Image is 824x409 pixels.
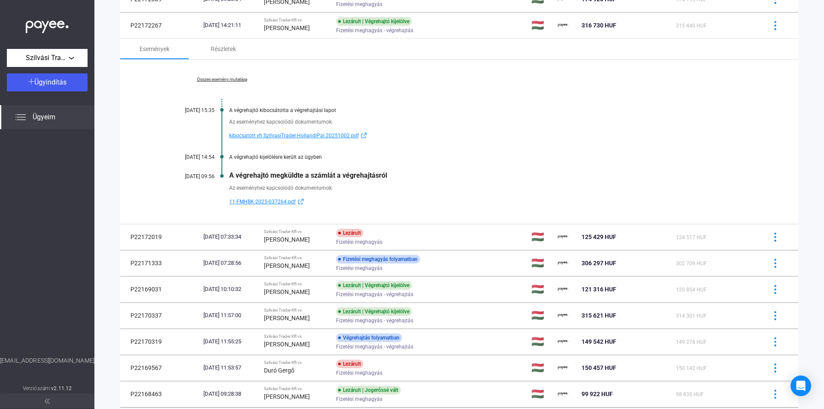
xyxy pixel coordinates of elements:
[211,44,236,54] div: Részletek
[766,228,784,246] button: more-blue
[15,112,26,122] img: list.svg
[766,333,784,351] button: more-blue
[203,364,257,372] div: [DATE] 11:53:57
[582,260,616,267] span: 306 297 HUF
[120,224,200,250] td: P22172019
[264,360,329,365] div: Szilvási Trader Kft vs
[528,355,555,381] td: 🇭🇺
[676,234,707,240] span: 124 517 HUF
[336,255,420,264] div: Fizetési meghagyás folyamatban
[264,282,329,287] div: Szilvási Trader Kft vs
[264,24,310,31] strong: [PERSON_NAME]
[771,259,780,268] img: more-blue
[528,12,555,38] td: 🇭🇺
[163,77,281,82] a: Összes esemény mutatása
[676,391,704,397] span: 98 835 HUF
[203,21,257,30] div: [DATE] 14:21:11
[26,53,69,63] span: Szilvási Trader Kft
[676,287,707,293] span: 120 854 HUF
[120,355,200,381] td: P22169567
[676,313,707,319] span: 314 301 HUF
[229,130,359,141] span: kibocsatott.vh.SzilvasiTrader.HollandiPal.20251002.pdf
[163,173,215,179] div: [DATE] 09:56
[558,232,568,242] img: payee-logo
[203,233,257,241] div: [DATE] 07:33:34
[336,333,402,342] div: Végrehajtás folyamatban
[7,73,88,91] button: Ügyindítás
[336,281,412,290] div: Lezárult | Végrehajtó kijelölve
[336,386,401,394] div: Lezárult | Jogerőssé vált
[766,306,784,324] button: more-blue
[676,23,707,29] span: 315 440 HUF
[33,112,55,122] span: Ügyeim
[336,229,364,237] div: Lezárult
[558,336,568,347] img: payee-logo
[229,118,755,126] div: Az eseményhez kapcsolódó dokumentumok:
[558,258,568,268] img: payee-logo
[528,381,555,407] td: 🇭🇺
[34,78,67,86] span: Ügyindítás
[528,224,555,250] td: 🇭🇺
[582,338,616,345] span: 149 542 HUF
[766,385,784,403] button: more-blue
[558,363,568,373] img: payee-logo
[336,25,413,36] span: Fizetési meghagyás - végrehajtás
[229,197,755,207] a: 11-FMHBK-2025-037264.pdfexternal-link-blue
[120,303,200,328] td: P22170337
[582,391,613,397] span: 99 922 HUF
[203,311,257,320] div: [DATE] 11:57:00
[558,20,568,30] img: payee-logo
[582,233,616,240] span: 125 429 HUF
[336,307,412,316] div: Lezárult | Végrehajtó kijelölve
[528,276,555,302] td: 🇭🇺
[771,311,780,320] img: more-blue
[203,285,257,294] div: [DATE] 10:10:32
[28,79,34,85] img: plus-white.svg
[676,339,707,345] span: 149 278 HUF
[528,250,555,276] td: 🇭🇺
[336,342,413,352] span: Fizetési meghagyás - végrehajtás
[791,376,811,396] div: Open Intercom Messenger
[766,254,784,272] button: more-blue
[264,236,310,243] strong: [PERSON_NAME]
[336,360,364,368] div: Lezárult
[336,17,412,26] div: Lezárult | Végrehajtó kijelölve
[264,262,310,269] strong: [PERSON_NAME]
[582,286,616,293] span: 121 316 HUF
[582,312,616,319] span: 315 621 HUF
[51,385,72,391] strong: v2.11.12
[558,389,568,399] img: payee-logo
[163,154,215,160] div: [DATE] 14:54
[558,310,568,321] img: payee-logo
[528,303,555,328] td: 🇭🇺
[264,393,310,400] strong: [PERSON_NAME]
[766,359,784,377] button: more-blue
[229,130,755,141] a: kibocsatott.vh.SzilvasiTrader.HollandiPal.20251002.pdfexternal-link-blue
[771,364,780,373] img: more-blue
[528,329,555,354] td: 🇭🇺
[264,229,329,234] div: Szilvási Trader Kft vs
[336,237,382,247] span: Fizetési meghagyás
[264,341,310,348] strong: [PERSON_NAME]
[336,394,382,404] span: Fizetési meghagyás
[203,337,257,346] div: [DATE] 11:55:25
[676,261,707,267] span: 302 709 HUF
[771,337,780,346] img: more-blue
[771,390,780,399] img: more-blue
[203,390,257,398] div: [DATE] 09:28:38
[264,367,294,374] strong: Duró Gergő
[582,364,616,371] span: 150 457 HUF
[582,22,616,29] span: 316 730 HUF
[229,154,755,160] div: A végrehajtó kijelölésre került az ügyben
[558,284,568,294] img: payee-logo
[120,276,200,302] td: P22169031
[264,18,329,23] div: Szilvási Trader Kft vs
[336,289,413,300] span: Fizetési meghagyás - végrehajtás
[264,386,329,391] div: Szilvási Trader Kft vs
[264,334,329,339] div: Szilvási Trader Kft vs
[229,197,296,207] span: 11-FMHBK-2025-037264.pdf
[7,49,88,67] button: Szilvási Trader Kft
[45,399,50,404] img: arrow-double-left-grey.svg
[771,285,780,294] img: more-blue
[336,368,382,378] span: Fizetési meghagyás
